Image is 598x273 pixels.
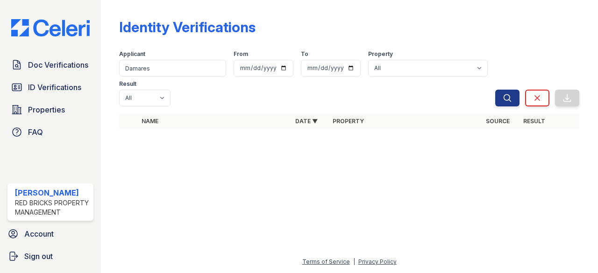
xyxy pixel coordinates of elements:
a: Sign out [4,247,97,266]
label: Applicant [119,50,145,58]
a: Result [523,118,545,125]
a: Doc Verifications [7,56,93,74]
span: Sign out [24,251,53,262]
a: Terms of Service [302,258,350,265]
a: Property [333,118,364,125]
div: | [353,258,355,265]
a: Properties [7,100,93,119]
a: Account [4,224,97,243]
span: ID Verifications [28,82,81,93]
label: Result [119,80,136,88]
div: [PERSON_NAME] [15,187,90,198]
input: Search by name or phone number [119,60,226,77]
label: Property [368,50,393,58]
span: Account [24,228,54,239]
span: Doc Verifications [28,59,88,70]
label: To [301,50,308,58]
div: Identity Verifications [119,19,256,35]
div: Red Bricks Property Management [15,198,90,217]
a: Name [142,118,158,125]
span: Properties [28,104,65,115]
label: From [234,50,248,58]
a: FAQ [7,123,93,141]
a: Date ▼ [295,118,318,125]
img: CE_Logo_Blue-a8612792a0a2168367f1c8372b55b34899dd931a85d93a1a3d3e32e68fde9ad4.png [4,19,97,37]
a: Source [486,118,510,125]
a: ID Verifications [7,78,93,97]
span: FAQ [28,126,43,138]
a: Privacy Policy [358,258,397,265]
